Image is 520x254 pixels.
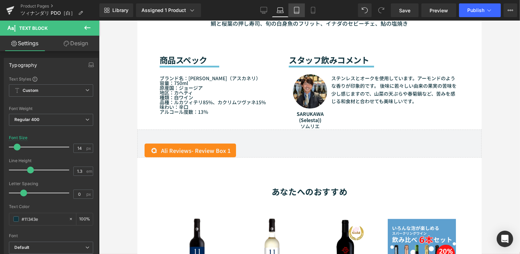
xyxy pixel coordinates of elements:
span: Preview [430,7,448,14]
div: % [76,213,93,225]
div: Font [9,233,93,238]
span: - Review Box 1 [54,126,93,134]
span: Save [399,7,410,14]
font: スタッフ飲みコメント [151,33,232,45]
font: ％ [66,88,71,95]
b: Custom [23,88,38,94]
span: em [86,169,92,173]
button: Publish [459,3,501,17]
font: あなたへのおすすめ [134,165,210,177]
font: 容量：750ml [22,59,51,66]
a: Laptop [272,3,288,17]
font: 原産国：ジョージア [22,64,65,71]
font: ブランド名：[PERSON_NAME]（アスカネリ） [22,54,123,61]
div: Open Intercom Messenger [497,231,513,247]
div: Text Styles [9,76,93,82]
a: Desktop [256,3,272,17]
a: Tablet [288,3,305,17]
strong: (Selesta)) [162,96,184,103]
button: More [504,3,517,17]
div: Line Height [9,158,93,163]
div: Font Size [9,135,28,140]
i: Default [14,245,29,251]
span: Library [112,7,128,13]
font: アルコール度数：13 [22,88,66,95]
button: Redo [374,3,388,17]
font: 地区：カヘティ [22,69,55,75]
span: px [86,146,92,150]
a: Preview [421,3,456,17]
font: ステンレスとオークを使用しています。アーモンドのような香りが印象的です。 後味に若々しい由来の果実の苦味を少し感じますので、山菜の天ぷらや春菊鍋など、苦みを感じる和食材と合わせても美味しいです。 [194,54,320,84]
div: Font Weight [9,106,93,111]
div: Letter Spacing [9,181,93,186]
font: 種類：白 [22,73,41,80]
a: New Library [99,3,133,17]
span: Text Block [19,25,48,31]
input: Color [22,215,65,223]
div: Text Color [9,204,93,209]
button: Undo [358,3,372,17]
span: px [86,192,92,196]
a: Mobile [305,3,321,17]
a: Product Pages [21,3,99,9]
font: 商品スペック [22,33,70,45]
div: Assigned 1 Product [141,7,196,14]
div: Typography [9,58,37,68]
span: Ali Reviews [24,126,93,134]
font: ワイン [41,73,56,80]
font: ソムリエ [163,102,182,109]
span: ツィナンダリ PDO［白］ [21,10,75,16]
strong: SARUKAWA [159,90,186,97]
a: Design [51,36,101,51]
font: 品種：ルカツィテリ85%、カクリムツヴァネ15% [22,78,128,85]
font: 味わい：辛口 [22,83,51,90]
span: Publish [467,8,484,13]
b: Regular 400 [14,117,40,122]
